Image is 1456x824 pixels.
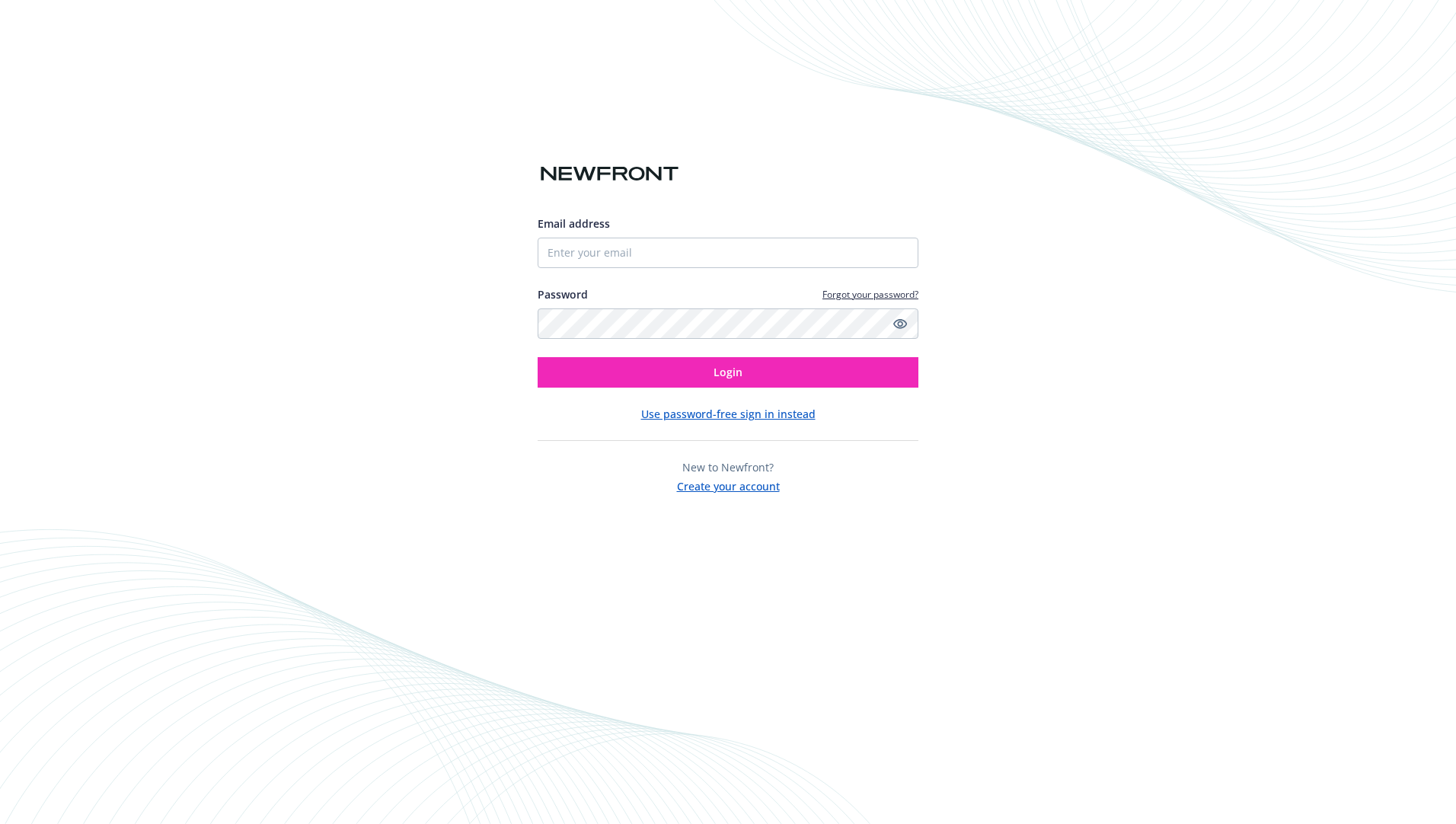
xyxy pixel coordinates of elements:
[538,161,682,187] img: Newfront logo
[714,365,742,379] span: Login
[538,216,610,231] span: Email address
[682,460,774,474] span: New to Newfront?
[891,315,909,333] a: Show password
[641,406,816,422] button: Use password-free sign in instead
[538,286,588,302] label: Password
[538,357,918,388] button: Login
[822,288,918,301] a: Forgot your password?
[538,308,918,339] input: Enter your password
[677,475,780,494] button: Create your account
[538,238,918,268] input: Enter your email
